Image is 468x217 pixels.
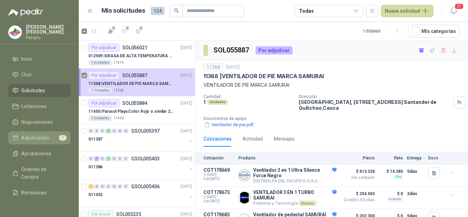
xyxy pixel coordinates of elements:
[238,156,336,160] p: Producto
[407,167,424,176] p: 5 días
[88,81,174,87] p: 11368 | VENTILADOR DE PIE MARCA SAMURAI
[113,88,124,93] p: 11368
[131,184,160,189] p: GSOL005406
[21,71,32,79] span: Chat
[253,178,336,184] p: DISTRIALFA DEL PACIFICO S.A.S.
[88,155,194,177] a: 0 1 0 1 0 0 0 GSOL005403[DATE] 011386
[379,190,403,198] p: $ 0
[181,183,192,190] p: [DATE]
[243,135,263,143] div: Actividad
[118,156,123,161] div: 0
[253,167,336,178] p: Ventilador 2 en 1 Ultra Silence Force Negro
[133,26,144,37] button: 1
[204,135,232,143] div: Cotizaciones
[204,173,234,177] span: C: [DATE]
[319,178,337,184] div: Directo
[8,8,43,16] img: Logo peakr
[8,186,71,199] a: Remisiones
[94,129,99,133] div: 0
[131,129,160,133] p: GSOL005397
[204,81,460,89] p: VENTILADOR DE PIE MARCA SAMURAI
[139,25,144,31] span: 1
[341,176,375,180] span: De contado
[106,184,111,189] div: 0
[123,156,128,161] div: 0
[21,166,64,181] span: Órdenes de Compra
[21,87,45,94] span: Solicitudes
[8,52,71,65] a: Inicio
[8,163,71,183] a: Órdenes de Compra
[204,73,324,80] p: 11368 | VENTILADOR DE PIE MARCA SAMURAI
[106,129,111,133] div: 3
[387,196,403,202] div: Incluido
[79,69,195,96] a: Por adjudicarSOL055887[DATE] 11368 |VENTILADOR DE PIE MARCA SAMURAI1 Unidades11368
[204,63,223,71] div: 11368
[88,44,120,52] div: Por adjudicar
[125,25,130,31] span: 1
[100,184,105,189] div: 0
[112,156,117,161] div: 0
[112,129,117,133] div: 0
[26,36,71,40] p: Patojito
[363,26,403,37] div: 1 - 50 de 66
[447,5,460,17] button: 21
[123,184,128,189] div: 0
[408,25,460,38] button: Mís categorías
[298,201,317,206] div: Directo
[253,201,336,206] p: Potencia y Tecnología
[181,100,192,107] p: [DATE]
[59,135,66,141] span: 1
[105,26,116,37] button: 1
[94,156,99,161] div: 1
[204,99,206,105] p: 1
[21,118,53,126] span: Negociaciones
[106,156,111,161] div: 1
[428,156,442,160] p: Docs
[213,45,250,56] h3: SOL055887
[88,127,194,149] a: 0 0 0 3 0 0 0 GSOL005397[DATE] 011387
[379,156,403,160] p: Flete
[9,26,22,39] img: Company Logo
[88,164,102,170] p: 011386
[116,212,141,217] p: SOL055235
[407,190,424,198] p: 2 días
[119,26,130,37] button: 1
[88,99,120,107] div: Por adjudicar
[181,156,192,162] p: [DATE]
[204,195,234,199] span: C: [DATE]
[118,184,123,189] div: 0
[454,3,464,10] span: 21
[21,55,32,63] span: Inicio
[122,73,147,78] p: SOL055887
[88,116,112,121] div: 1 Unidades
[131,156,160,161] p: GSOL005403
[94,184,99,189] div: 0
[407,156,424,160] p: Entrega
[79,96,195,124] a: Por adjudicarSOL055884[DATE] 11450 |Parasol Playa Color Rojo o similar 2.5 Metros Uv+501 Unidades...
[118,129,123,133] div: 0
[239,170,250,181] img: Company Logo
[151,7,164,15] span: 124
[88,182,194,204] a: 1 0 0 0 0 0 0 GSOL005406[DATE] 011452
[88,108,174,115] p: 11450 | Parasol Playa Color Rojo o similar 2.5 Metros Uv+50
[253,190,336,201] p: VENTILADOR 3 EN 1 TURBO SAMURAI
[21,189,47,196] span: Remisiones
[88,88,112,93] div: 1 Unidades
[88,71,120,80] div: Por adjudicar
[204,199,234,203] span: Exp: [DATE]
[204,116,465,121] p: Documentos de apoyo
[21,134,49,142] span: Adjudicación
[100,156,105,161] div: 0
[8,147,71,160] a: Aprobaciones
[239,192,250,203] img: Company Logo
[8,116,71,129] a: Negociaciones
[112,184,117,189] div: 0
[226,64,240,71] p: [DATE]
[88,184,94,189] div: 1
[181,72,192,79] p: [DATE]
[174,8,179,13] span: search
[204,94,293,99] p: Cantidad
[256,46,293,55] div: Por adjudicar
[299,7,313,15] div: Todas
[207,99,228,105] div: Unidades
